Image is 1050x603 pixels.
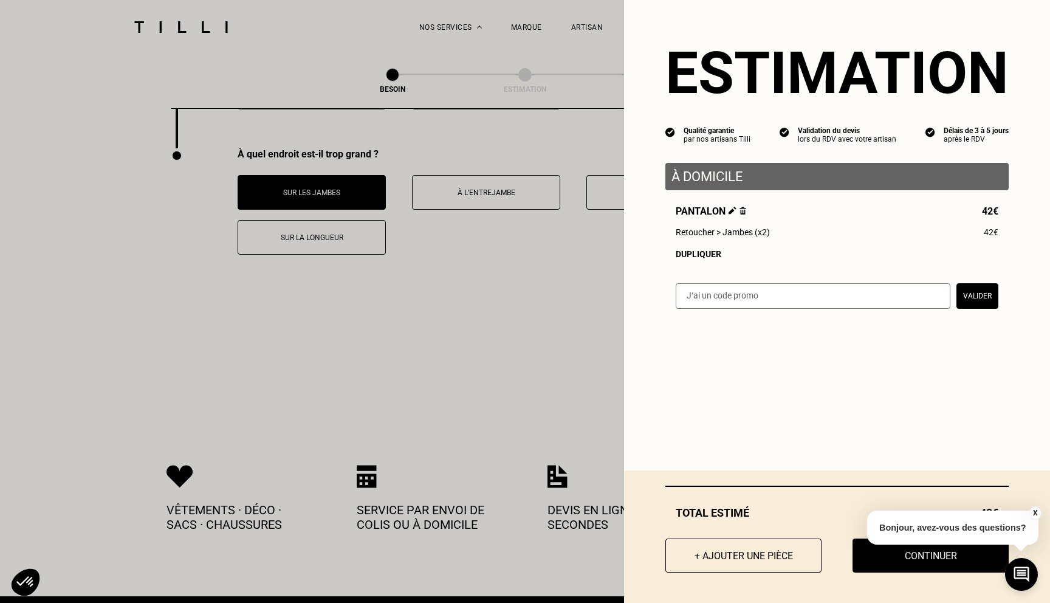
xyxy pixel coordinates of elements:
[684,126,750,135] div: Qualité garantie
[944,126,1009,135] div: Délais de 3 à 5 jours
[729,207,736,215] img: Éditer
[665,506,1009,519] div: Total estimé
[982,205,998,217] span: 42€
[676,227,770,237] span: Retoucher > Jambes (x2)
[780,126,789,137] img: icon list info
[676,205,746,217] span: Pantalon
[956,283,998,309] button: Valider
[671,169,1003,184] p: À domicile
[1029,506,1041,520] button: X
[984,227,998,237] span: 42€
[798,126,896,135] div: Validation du devis
[798,135,896,143] div: lors du RDV avec votre artisan
[665,39,1009,107] section: Estimation
[867,511,1038,545] p: Bonjour, avez-vous des questions?
[853,539,1009,573] button: Continuer
[684,135,750,143] div: par nos artisans Tilli
[665,126,675,137] img: icon list info
[925,126,935,137] img: icon list info
[739,207,746,215] img: Supprimer
[676,283,950,309] input: J‘ai un code promo
[665,539,822,573] button: + Ajouter une pièce
[944,135,1009,143] div: après le RDV
[676,249,998,259] div: Dupliquer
